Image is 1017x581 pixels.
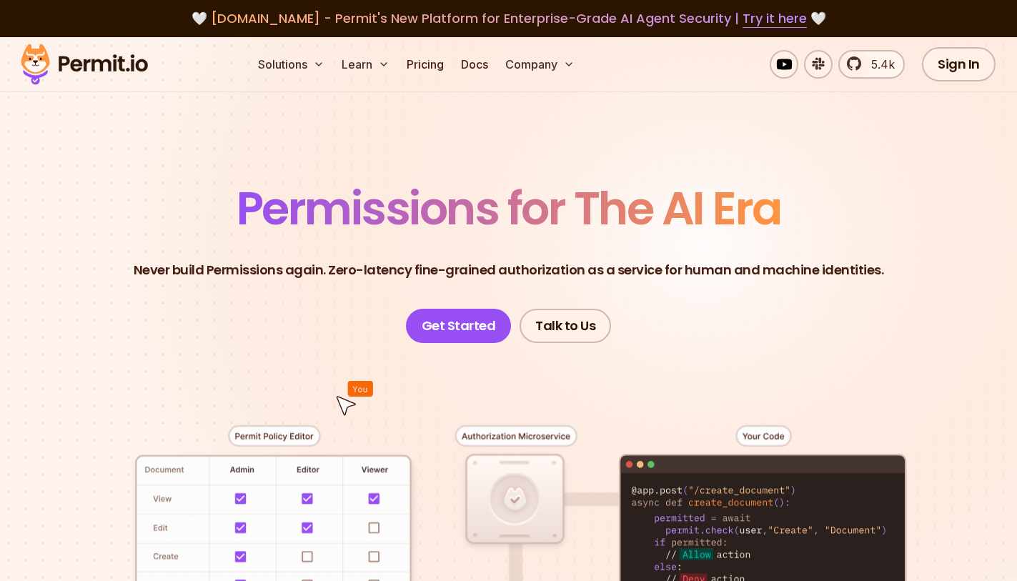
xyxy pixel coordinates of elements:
[863,56,895,73] span: 5.4k
[14,40,154,89] img: Permit logo
[455,50,494,79] a: Docs
[838,50,905,79] a: 5.4k
[743,9,807,28] a: Try it here
[34,9,983,29] div: 🤍 🤍
[211,9,807,27] span: [DOMAIN_NAME] - Permit's New Platform for Enterprise-Grade AI Agent Security |
[520,309,611,343] a: Talk to Us
[401,50,450,79] a: Pricing
[336,50,395,79] button: Learn
[134,260,884,280] p: Never build Permissions again. Zero-latency fine-grained authorization as a service for human and...
[922,47,996,81] a: Sign In
[500,50,580,79] button: Company
[406,309,512,343] a: Get Started
[252,50,330,79] button: Solutions
[237,177,781,240] span: Permissions for The AI Era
